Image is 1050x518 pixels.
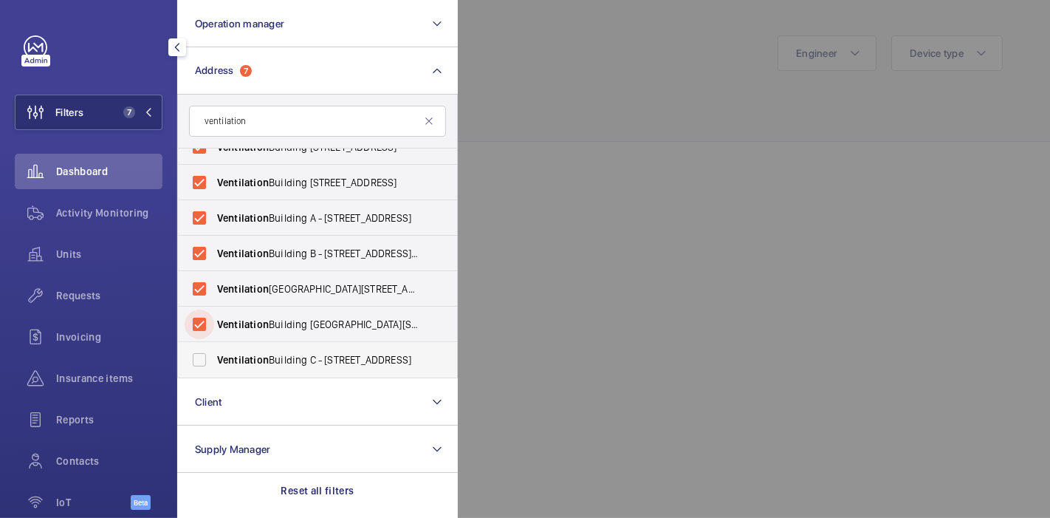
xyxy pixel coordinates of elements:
[15,95,162,130] button: Filters7
[56,330,162,344] span: Invoicing
[56,247,162,262] span: Units
[56,288,162,303] span: Requests
[56,371,162,386] span: Insurance items
[131,495,151,510] span: Beta
[56,205,162,220] span: Activity Monitoring
[56,454,162,468] span: Contacts
[56,495,131,510] span: IoT
[55,105,83,120] span: Filters
[123,106,135,118] span: 7
[56,412,162,427] span: Reports
[56,164,162,179] span: Dashboard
